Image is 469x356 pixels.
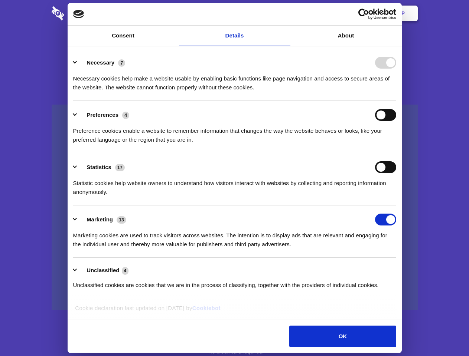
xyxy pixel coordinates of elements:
button: Necessary (7) [73,57,130,69]
div: Unclassified cookies are cookies that we are in the process of classifying, together with the pro... [73,275,396,290]
div: Statistic cookies help website owners to understand how visitors interact with websites by collec... [73,173,396,197]
button: OK [289,326,396,347]
label: Statistics [87,164,111,170]
div: Marketing cookies are used to track visitors across websites. The intention is to display ads tha... [73,225,396,249]
span: 17 [115,164,125,171]
div: Necessary cookies help make a website usable by enabling basic functions like page navigation and... [73,69,396,92]
a: Details [179,26,290,46]
img: logo [73,10,84,18]
a: Login [337,2,369,25]
div: Preference cookies enable a website to remember information that changes the way the website beha... [73,121,396,144]
span: 4 [122,267,129,274]
h1: Eliminate Slack Data Loss. [52,33,418,60]
a: Contact [301,2,335,25]
button: Marketing (13) [73,214,131,225]
label: Necessary [87,59,114,66]
a: Usercentrics Cookiebot - opens in a new window [331,9,396,20]
img: logo-wordmark-white-trans-d4663122ce5f474addd5e946df7df03e33cb6a1c49d2221995e7729f52c070b2.svg [52,6,115,20]
iframe: Drift Widget Chat Controller [432,319,460,347]
h4: Auto-redaction of sensitive data, encrypted data sharing and self-destructing private chats. Shar... [52,67,418,92]
a: Wistia video thumbnail [52,105,418,310]
span: 4 [122,112,129,119]
button: Statistics (17) [73,161,130,173]
a: About [290,26,402,46]
button: Preferences (4) [73,109,134,121]
label: Preferences [87,112,118,118]
span: 7 [118,59,125,67]
span: 13 [117,216,126,224]
div: Cookie declaration last updated on [DATE] by [69,304,400,318]
label: Marketing [87,216,113,222]
a: Cookiebot [192,305,221,311]
a: Consent [68,26,179,46]
a: Pricing [218,2,250,25]
button: Unclassified (4) [73,266,133,275]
